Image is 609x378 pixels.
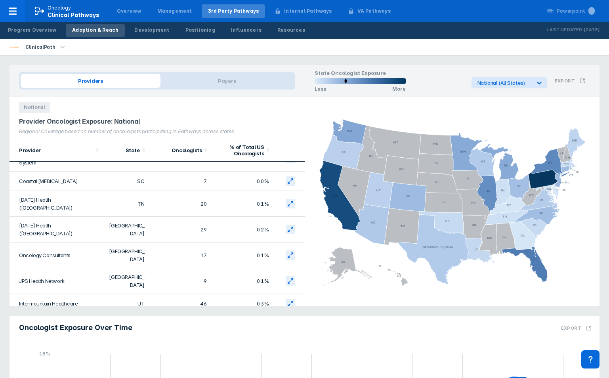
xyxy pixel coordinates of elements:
[10,217,103,242] td: [DATE] Health ([GEOGRAPHIC_DATA])
[10,42,19,52] img: via-oncology
[103,191,149,217] td: TN
[149,217,212,242] td: 29
[149,294,212,313] td: 46
[149,268,212,294] td: 9
[72,27,118,34] div: Adoption & Reach
[208,8,259,15] div: 3rd Party Pathways
[149,242,212,268] td: 17
[2,24,63,37] a: Program Overview
[584,26,599,34] p: [DATE]
[211,191,273,217] td: 0.1%
[211,217,273,242] td: 0.2%
[231,27,262,34] div: Influencers
[134,27,169,34] div: Development
[128,24,176,37] a: Development
[179,24,221,37] a: Positioning
[277,27,305,34] div: Resources
[10,294,103,313] td: Intermountain Healthcare
[185,27,215,34] div: Positioning
[315,70,406,78] h1: State Oncologist Exposure
[284,8,332,15] div: Internal Pathways
[581,350,599,368] div: Contact Support
[48,4,71,11] p: Oncology
[22,42,58,53] div: ClinicalPath
[160,74,294,88] span: Payers
[216,144,264,157] div: % of Total US Oncologists
[157,8,192,15] div: Management
[103,172,149,191] td: SC
[477,80,531,86] div: National (All States)
[103,217,149,242] td: [GEOGRAPHIC_DATA]
[151,4,199,18] a: Management
[555,78,575,84] h3: Export
[103,294,149,313] td: UT
[556,319,596,337] button: Export
[392,86,406,92] p: More
[10,191,103,217] td: [DATE] Health ([GEOGRAPHIC_DATA])
[66,24,125,37] a: Adoption & Reach
[225,24,268,37] a: Influencers
[111,4,148,18] a: Overview
[154,147,202,153] div: Oncologists
[19,118,295,125] div: Provider Oncologist Exposure: National
[10,268,103,294] td: JPS Health Network
[19,147,93,153] div: Provider
[149,191,212,217] td: 20
[39,351,50,357] text: 18%
[561,325,581,331] h3: Export
[107,147,140,153] div: State
[10,172,103,191] td: Coastal [MEDICAL_DATA]
[547,26,584,34] p: Last Updated:
[103,268,149,294] td: [GEOGRAPHIC_DATA]
[117,8,141,15] div: Overview
[557,8,595,15] div: Powerpoint
[21,74,160,88] span: Providers
[149,172,212,191] td: 7
[211,294,273,313] td: 0.3%
[19,323,132,332] span: Oncologist Exposure Over Time
[19,102,50,113] span: National
[202,4,265,18] a: 3rd Party Pathways
[211,172,273,191] td: 0.0%
[211,242,273,268] td: 0.1%
[8,27,56,34] div: Program Overview
[550,73,590,88] button: Export
[315,86,326,92] p: Less
[10,242,103,268] td: Oncology Consultants
[48,11,99,18] span: Clinical Pathways
[211,268,273,294] td: 0.1%
[271,24,311,37] a: Resources
[357,8,391,15] div: VA Pathways
[19,128,295,134] div: Regional Coverage based on number of oncologists participating in Pathways across states
[103,242,149,268] td: [GEOGRAPHIC_DATA]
